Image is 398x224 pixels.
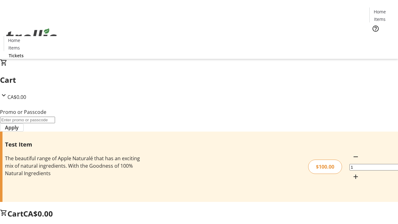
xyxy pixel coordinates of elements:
a: Items [370,16,390,22]
div: The beautiful range of Apple Naturalé that has an exciting mix of natural ingredients. With the G... [5,155,141,177]
h3: Test Item [5,140,141,149]
a: Home [370,8,390,15]
div: $100.00 [308,160,342,174]
span: Items [8,44,20,51]
a: Tickets [4,52,29,59]
span: CA$0.00 [23,208,53,219]
a: Home [4,37,24,44]
span: CA$0.00 [7,94,26,100]
button: Help [369,22,382,35]
button: Increment by one [349,170,362,183]
a: Tickets [369,36,394,43]
button: Decrement by one [349,151,362,163]
span: Tickets [374,36,389,43]
span: Items [374,16,386,22]
a: Items [4,44,24,51]
span: Home [374,8,386,15]
span: Home [8,37,20,44]
span: Tickets [9,52,24,59]
img: Orient E2E Organization 8EfLua6WHE's Logo [4,21,59,53]
span: Apply [5,124,19,131]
